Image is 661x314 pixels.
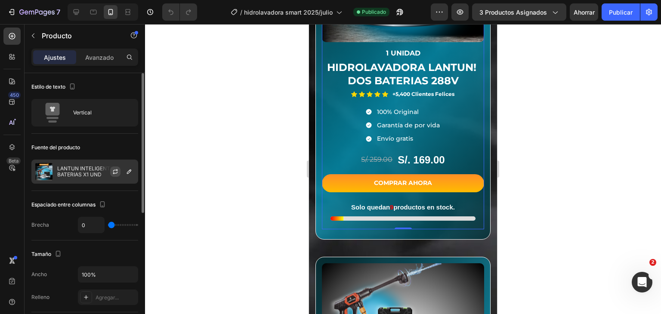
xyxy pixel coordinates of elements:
font: Ancho [31,271,47,277]
iframe: Área de diseño [309,24,497,314]
font: Beta [9,158,19,164]
font: hidrolavadora smart 2025/julio [244,9,333,16]
font: / [240,9,242,16]
font: 2 [651,259,655,265]
font: Producto [42,31,72,40]
font: Publicado [362,9,386,15]
button: 7 [3,3,64,21]
input: Auto [78,217,104,233]
font: 3 productos asignados [479,9,547,16]
font: Ahorrar [574,9,595,16]
p: Producto [42,31,115,41]
font: Estilo de texto [31,83,65,90]
button: Ahorrar [570,3,598,21]
font: Fuente del producto [31,144,80,151]
button: 3 productos asignados [472,3,566,21]
img: imagen de característica del producto [35,163,53,180]
font: Publicar [609,9,633,16]
font: 450 [10,92,19,98]
input: Auto [78,267,138,282]
font: Ajustes [44,54,66,61]
font: Relleno [31,294,49,300]
iframe: Chat en vivo de Intercom [632,272,652,292]
font: Avanzado [85,54,114,61]
font: Brecha [31,222,49,228]
font: Espaciado entre columnas [31,201,96,208]
font: Vertical [73,109,92,116]
font: LANTUN INTELIGENTE + 2 BATERIAS X1 UND [57,165,124,178]
font: 7 [56,8,60,16]
font: Agregar... [96,294,119,301]
font: Tamaño [31,251,51,257]
button: Publicar [602,3,640,21]
div: Deshacer/Rehacer [162,3,197,21]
